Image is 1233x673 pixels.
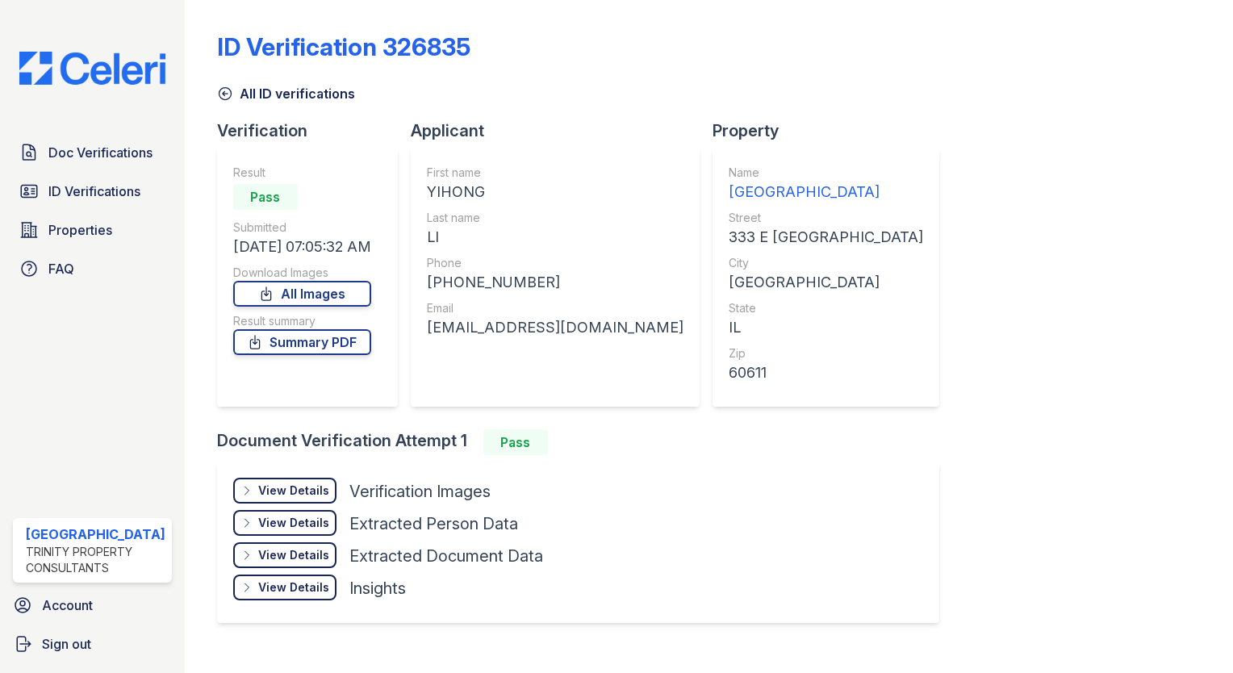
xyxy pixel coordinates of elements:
a: All Images [233,281,371,307]
div: Verification [217,119,411,142]
div: View Details [258,515,329,531]
div: Extracted Person Data [349,512,518,535]
img: CE_Logo_Blue-a8612792a0a2168367f1c8372b55b34899dd931a85d93a1a3d3e32e68fde9ad4.png [6,52,178,85]
span: Properties [48,220,112,240]
div: Submitted [233,219,371,236]
div: State [729,300,923,316]
div: [PHONE_NUMBER] [427,271,683,294]
a: Account [6,589,178,621]
div: Download Images [233,265,371,281]
div: Last name [427,210,683,226]
div: ID Verification 326835 [217,32,470,61]
div: Property [713,119,952,142]
a: FAQ [13,253,172,285]
div: 333 E [GEOGRAPHIC_DATA] [729,226,923,249]
a: Properties [13,214,172,246]
div: Name [729,165,923,181]
a: Doc Verifications [13,136,172,169]
div: YIHONG [427,181,683,203]
div: Email [427,300,683,316]
span: Sign out [42,634,91,654]
div: View Details [258,579,329,596]
div: [EMAIL_ADDRESS][DOMAIN_NAME] [427,316,683,339]
div: Pass [483,429,548,455]
div: First name [427,165,683,181]
div: Document Verification Attempt 1 [217,429,952,455]
div: Extracted Document Data [349,545,543,567]
div: City [729,255,923,271]
div: [GEOGRAPHIC_DATA] [26,525,165,544]
div: LI [427,226,683,249]
span: FAQ [48,259,74,278]
div: [GEOGRAPHIC_DATA] [729,271,923,294]
a: Sign out [6,628,178,660]
div: Street [729,210,923,226]
a: All ID verifications [217,84,355,103]
div: Result summary [233,313,371,329]
a: ID Verifications [13,175,172,207]
span: Account [42,596,93,615]
div: Result [233,165,371,181]
div: Trinity Property Consultants [26,544,165,576]
a: Name [GEOGRAPHIC_DATA] [729,165,923,203]
div: Pass [233,184,298,210]
div: Insights [349,577,406,600]
div: [DATE] 07:05:32 AM [233,236,371,258]
div: View Details [258,547,329,563]
div: Applicant [411,119,713,142]
div: View Details [258,483,329,499]
div: IL [729,316,923,339]
div: Phone [427,255,683,271]
div: Zip [729,345,923,362]
div: 60611 [729,362,923,384]
a: Summary PDF [233,329,371,355]
span: Doc Verifications [48,143,153,162]
div: [GEOGRAPHIC_DATA] [729,181,923,203]
div: Verification Images [349,480,491,503]
span: ID Verifications [48,182,140,201]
